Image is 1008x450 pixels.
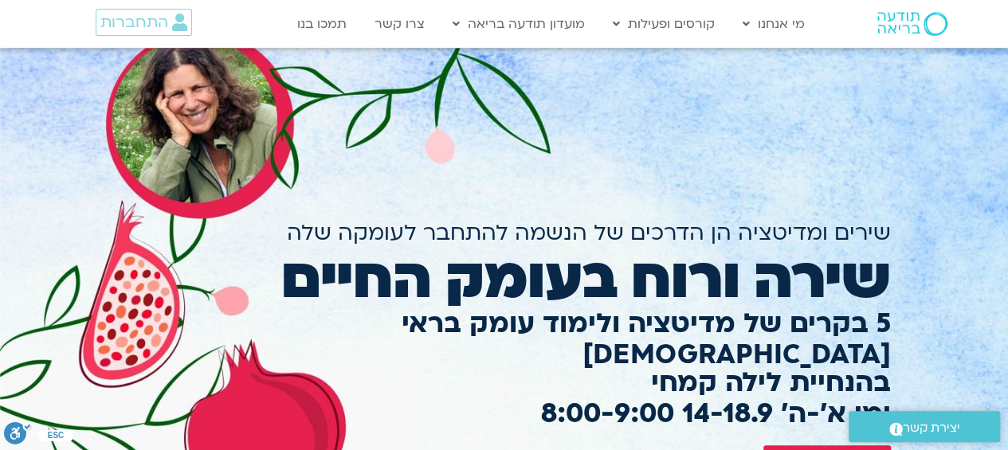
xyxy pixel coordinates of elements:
a: יצירת קשר [849,411,1000,442]
a: מועדון תודעה בריאה [445,9,593,39]
h2: בהנחיית לילה קמחי ימי א׳-ה׳ 14-18.9 8:00-9:00 [118,367,891,429]
a: קורסים ופעילות [605,9,723,39]
span: התחברות [100,14,168,31]
img: תודעה בריאה [877,12,947,36]
a: התחברות [96,9,192,36]
h2: שירים ומדיטציה הן הדרכים של הנשמה להתחבר לעומקה שלה [118,221,891,245]
a: תמכו בנו [289,9,355,39]
a: צרו קשר [367,9,433,39]
a: מי אנחנו [735,9,813,39]
h2: שירה ורוח בעומק החיים [118,246,891,311]
span: יצירת קשר [903,417,960,439]
h2: 5 בקרים של מדיטציה ולימוד עומק בראי [DEMOGRAPHIC_DATA] [118,308,891,370]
